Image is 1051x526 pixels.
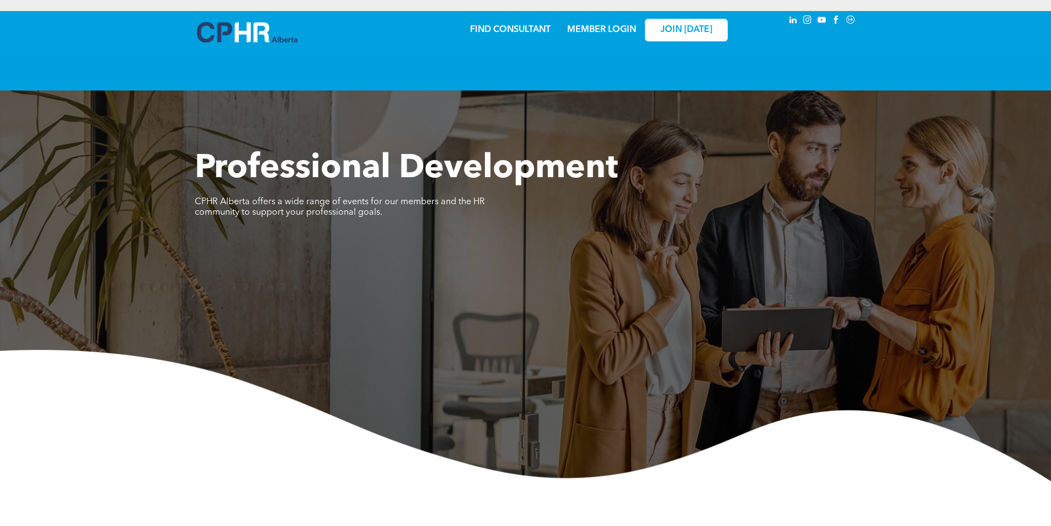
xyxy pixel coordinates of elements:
[195,198,485,217] span: CPHR Alberta offers a wide range of events for our members and the HR community to support your p...
[470,25,551,34] a: FIND CONSULTANT
[197,22,297,42] img: A blue and white logo for cp alberta
[802,14,814,29] a: instagram
[195,152,618,185] span: Professional Development
[787,14,799,29] a: linkedin
[830,14,842,29] a: facebook
[816,14,828,29] a: youtube
[660,25,712,35] span: JOIN [DATE]
[645,19,728,41] a: JOIN [DATE]
[845,14,857,29] a: Social network
[567,25,636,34] a: MEMBER LOGIN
